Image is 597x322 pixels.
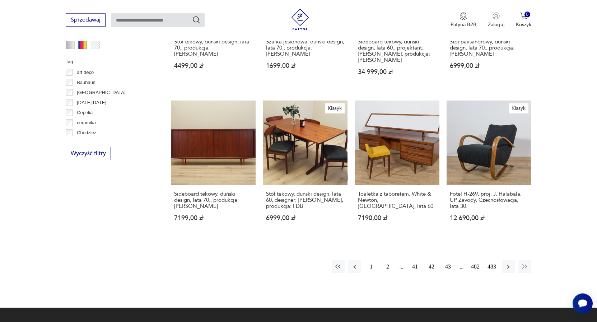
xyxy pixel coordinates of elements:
[450,63,528,69] p: 6999,00 zł
[77,79,95,87] p: Bauhaus
[77,129,96,137] p: Chodzież
[516,21,531,28] p: Koszyk
[493,12,500,19] img: Ikonka użytkownika
[425,260,438,273] button: 42
[460,12,467,20] img: Ikona medalu
[358,191,436,209] h3: Toaletka z taboretem, White & Newton, [GEOGRAPHIC_DATA], lata 60.
[77,89,125,97] p: [GEOGRAPHIC_DATA]
[77,119,96,127] p: ceramika
[266,191,344,209] h3: Stół tekowy, duński design, lata 60, designer: [PERSON_NAME], produkcja: FDB
[451,12,476,28] button: Patyna B2B
[450,191,528,209] h3: Fotel H-269, proj. J. Halabala, UP Zavody, Czechosłowacja, lata 30.
[358,39,436,63] h3: Sideboard tekowy, duński design, lata 60., projektant: [PERSON_NAME], produkcja: [PERSON_NAME]
[174,63,252,69] p: 4499,00 zł
[174,191,252,209] h3: Sideboard tekowy, duński design, lata 70., produkcja: [PERSON_NAME]
[469,260,482,273] button: 482
[174,215,252,221] p: 7199,00 zł
[451,12,476,28] a: Ikona medaluPatyna B2B
[524,11,531,18] div: 0
[447,101,531,235] a: KlasykFotel H-269, proj. J. Halabala, UP Zavody, Czechosłowacja, lata 30.Fotel H-269, proj. J. Ha...
[488,21,504,28] p: Zaloguj
[365,260,378,273] button: 1
[358,69,436,75] p: 34 999,00 zł
[174,39,252,57] h3: Stół tekowy, duński design, lata 70., produkcja: [PERSON_NAME]
[450,215,528,221] p: 12 690,00 zł
[355,101,439,235] a: Toaletka z taboretem, White & Newton, Wielka Brytania, lata 60.Toaletka z taboretem, White & Newt...
[381,260,394,273] button: 2
[409,260,421,273] button: 41
[266,63,344,69] p: 1699,00 zł
[263,101,348,235] a: KlasykStół tekowy, duński design, lata 60, designer: Børge Mogensen, produkcja: FDBStół tekowy, d...
[77,139,95,147] p: Ćmielów
[77,99,106,107] p: [DATE][DATE]
[358,215,436,221] p: 7190,00 zł
[266,215,344,221] p: 6999,00 zł
[192,15,201,24] button: Szukaj
[451,21,476,28] p: Patyna B2B
[77,69,94,76] p: art deco
[171,101,256,235] a: Sideboard tekowy, duński design, lata 70., produkcja: DaniaSideboard tekowy, duński design, lata ...
[450,39,528,57] h3: Stół palisandrowy, duński design, lata 70., produkcja: [PERSON_NAME]
[488,12,504,28] button: Zaloguj
[66,18,106,23] a: Sprzedawaj
[66,58,154,66] p: Tag
[520,12,527,19] img: Ikona koszyka
[66,13,106,27] button: Sprzedawaj
[516,12,531,28] button: 0Koszyk
[66,147,111,160] button: Wyczyść filtry
[289,9,311,30] img: Patyna - sklep z meblami i dekoracjami vintage
[485,260,498,273] button: 483
[573,293,593,313] iframe: Smartsupp widget button
[266,39,344,57] h3: Szafka jesionowa, duński design, lata 70., produkcja: [PERSON_NAME]
[442,260,454,273] button: 43
[77,109,93,117] p: Cepelia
